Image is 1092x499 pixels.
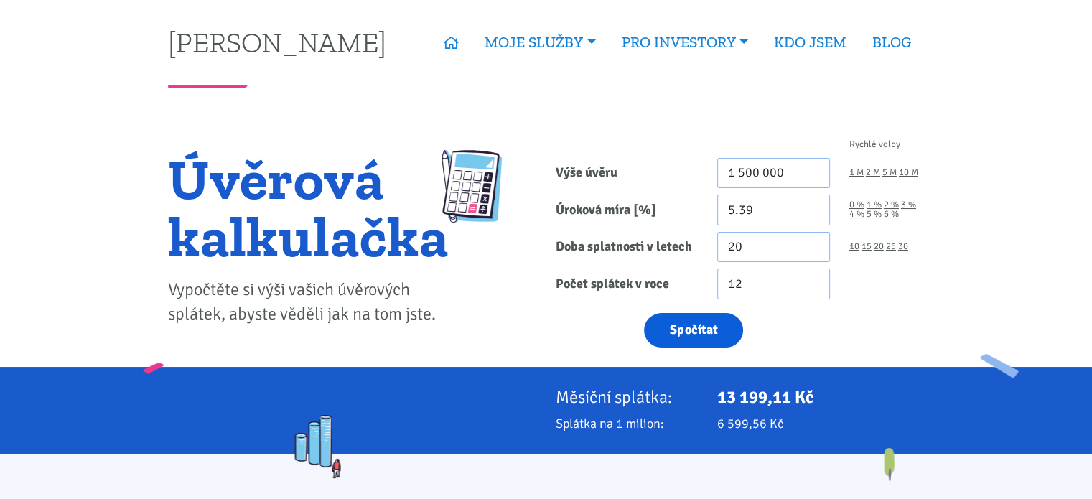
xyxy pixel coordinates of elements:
[168,150,449,265] h1: Úvěrová kalkulačka
[898,242,908,251] a: 30
[717,387,924,407] p: 13 199,11 Kč
[761,26,859,59] a: KDO JSEM
[862,242,872,251] a: 15
[644,313,743,348] button: Spočítat
[472,26,608,59] a: MOJE SLUŽBY
[886,242,896,251] a: 25
[546,269,708,299] label: Počet splátek v roce
[867,210,882,219] a: 5 %
[717,414,924,434] p: 6 599,56 Kč
[849,242,859,251] a: 10
[556,387,698,407] p: Měsíční splátka:
[901,200,916,210] a: 3 %
[874,242,884,251] a: 20
[882,168,897,177] a: 5 M
[556,414,698,434] p: Splátka na 1 milion:
[546,195,708,225] label: Úroková míra [%]
[609,26,761,59] a: PRO INVESTORY
[859,26,924,59] a: BLOG
[849,168,864,177] a: 1 M
[546,158,708,189] label: Výše úvěru
[866,168,880,177] a: 2 M
[849,140,900,149] span: Rychlé volby
[884,200,899,210] a: 2 %
[899,168,918,177] a: 10 M
[867,200,882,210] a: 1 %
[546,232,708,263] label: Doba splatnosti v letech
[168,278,449,327] p: Vypočtěte si výši vašich úvěrových splátek, abyste věděli jak na tom jste.
[849,210,864,219] a: 4 %
[849,200,864,210] a: 0 %
[884,210,899,219] a: 6 %
[168,28,386,56] a: [PERSON_NAME]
